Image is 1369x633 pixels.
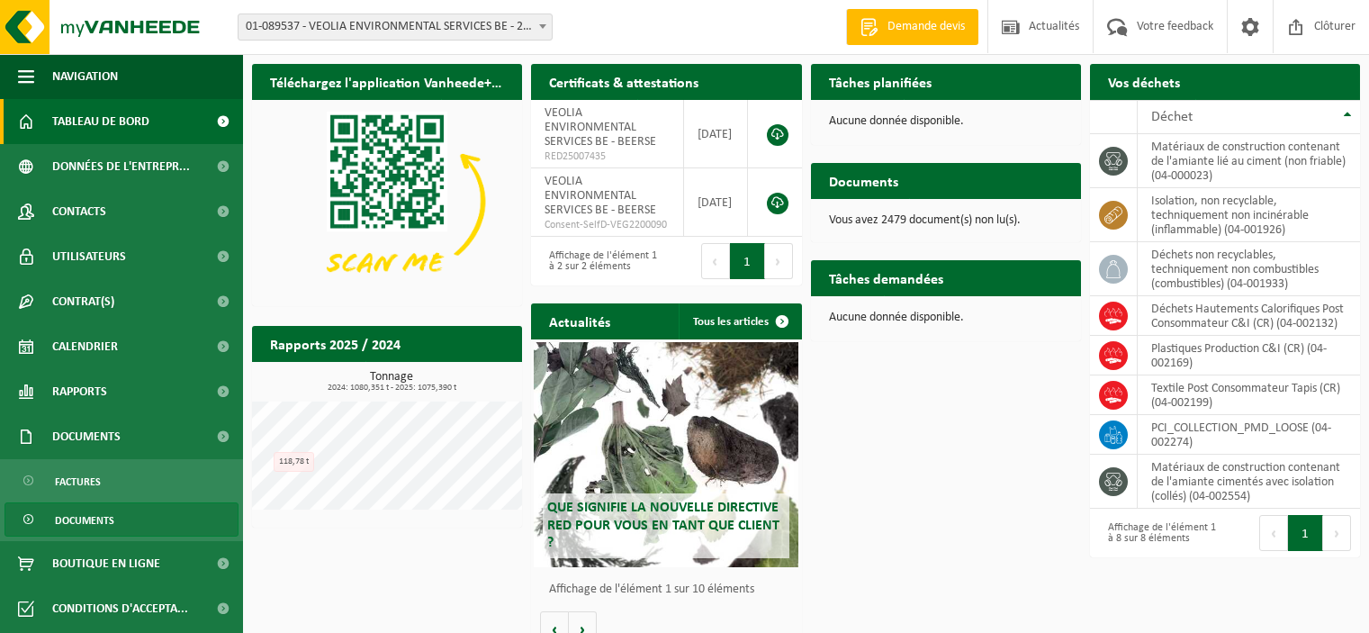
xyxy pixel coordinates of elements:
span: Factures [55,465,101,499]
button: 1 [730,243,765,279]
div: 118,78 t [274,452,314,472]
span: Rapports [52,369,107,414]
span: Contrat(s) [52,279,114,324]
a: Consulter les rapports [365,361,520,397]
a: Que signifie la nouvelle directive RED pour vous en tant que client ? [534,342,798,567]
h2: Tâches planifiées [811,64,950,99]
a: Tous les articles [679,303,800,339]
button: Previous [1259,515,1288,551]
p: Aucune donnée disponible. [829,115,1063,128]
td: matériaux de construction contenant de l'amiante cimentés avec isolation (collés) (04-002554) [1138,455,1360,509]
span: Déchet [1151,110,1193,124]
span: 01-089537 - VEOLIA ENVIRONMENTAL SERVICES BE - 2340 BEERSE, LILSE DIJK 19 [238,14,553,41]
h2: Vos déchets [1090,64,1198,99]
span: RED25007435 [545,149,670,164]
span: Utilisateurs [52,234,126,279]
button: 1 [1288,515,1323,551]
td: matériaux de construction contenant de l'amiante lié au ciment (non friable) (04-000023) [1138,134,1360,188]
a: Factures [5,464,239,498]
p: Affichage de l'élément 1 sur 10 éléments [549,583,792,596]
td: Déchets Hautements Calorifiques Post Consommateur C&I (CR) (04-002132) [1138,296,1360,336]
span: Contacts [52,189,106,234]
img: Download de VHEPlus App [252,100,522,303]
button: Next [765,243,793,279]
a: Demande devis [846,9,978,45]
p: Vous avez 2479 document(s) non lu(s). [829,214,1063,227]
td: Plastiques Production C&I (CR) (04-002169) [1138,336,1360,375]
td: [DATE] [684,168,748,237]
span: Demande devis [883,18,969,36]
span: 01-089537 - VEOLIA ENVIRONMENTAL SERVICES BE - 2340 BEERSE, LILSE DIJK 19 [239,14,552,40]
button: Previous [701,243,730,279]
span: Que signifie la nouvelle directive RED pour vous en tant que client ? [547,501,779,549]
h2: Documents [811,163,916,198]
span: Tableau de bord [52,99,149,144]
td: isolation, non recyclable, techniquement non incinérable (inflammable) (04-001926) [1138,188,1360,242]
div: Affichage de l'élément 1 à 8 sur 8 éléments [1099,513,1216,553]
td: [DATE] [684,100,748,168]
h2: Certificats & attestations [531,64,716,99]
h3: Tonnage [261,371,522,393]
td: Textile Post Consommateur Tapis (CR) (04-002199) [1138,375,1360,415]
span: Consent-SelfD-VEG2200090 [545,218,670,232]
span: 2024: 1080,351 t - 2025: 1075,390 t [261,384,522,393]
span: Documents [52,414,121,459]
span: Boutique en ligne [52,541,160,586]
span: Calendrier [52,324,118,369]
h2: Actualités [531,303,628,339]
button: Next [1323,515,1351,551]
h2: Tâches demandées [811,260,961,295]
span: VEOLIA ENVIRONMENTAL SERVICES BE - BEERSE [545,106,656,149]
p: Aucune donnée disponible. [829,312,1063,324]
h2: Rapports 2025 / 2024 [252,326,419,361]
span: Conditions d'accepta... [52,586,188,631]
a: Documents [5,502,239,537]
h2: Téléchargez l'application Vanheede+ maintenant! [252,64,522,99]
div: Affichage de l'élément 1 à 2 sur 2 éléments [540,241,657,281]
span: Documents [55,503,114,538]
td: PCI_COLLECTION_PMD_LOOSE (04-002274) [1138,415,1360,455]
td: déchets non recyclables, techniquement non combustibles (combustibles) (04-001933) [1138,242,1360,296]
span: Données de l'entrepr... [52,144,190,189]
span: Navigation [52,54,118,99]
span: VEOLIA ENVIRONMENTAL SERVICES BE - BEERSE [545,175,656,217]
